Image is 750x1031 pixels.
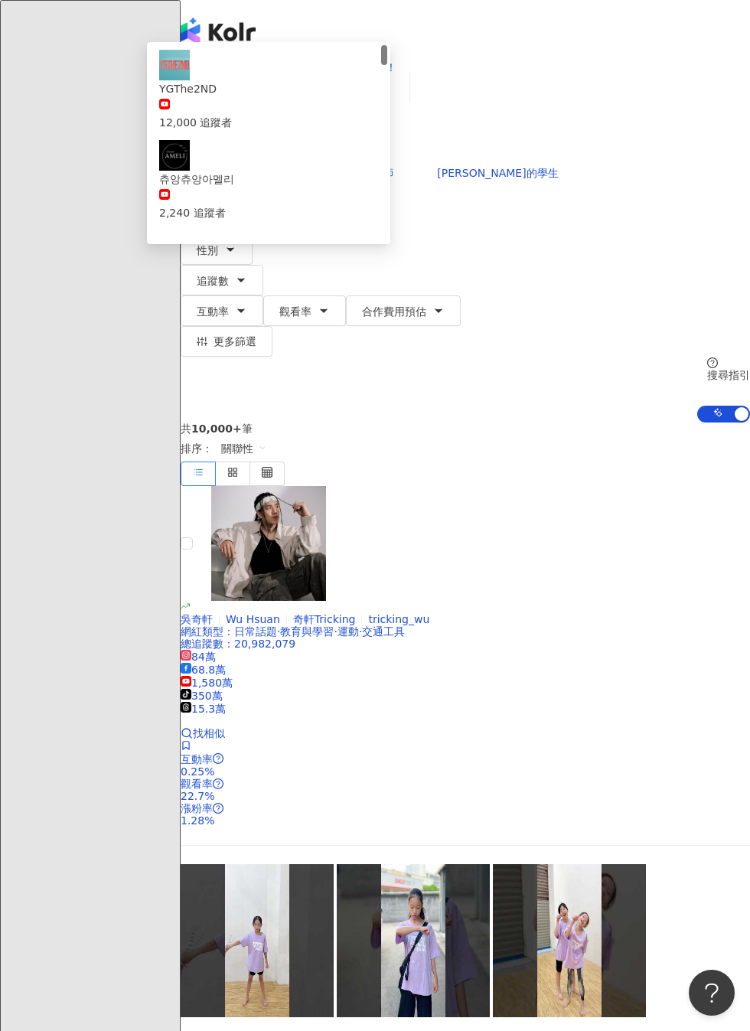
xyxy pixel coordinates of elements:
[421,158,574,188] button: [PERSON_NAME]的學生
[214,335,256,347] span: 更多篩選
[181,234,253,265] button: 性別
[181,265,263,295] button: 追蹤數
[334,625,337,638] span: ·
[159,140,190,171] img: KOL Avatar
[181,486,750,1018] a: KOL Avatar吳奇軒Wu Hsuan奇軒Trickingtricking_wu網紅類型：日常話題·教育與學習·運動·交通工具總追蹤數：20,982,07984萬68.8萬1,580萬350...
[181,423,750,435] div: 共 筆
[159,50,190,80] img: KOL Avatar
[279,305,311,318] span: 觀看率
[293,613,356,625] span: 奇軒Tricking
[159,171,378,188] div: 츄앙츄앙아멜리
[181,677,233,689] span: 1,580萬
[181,690,223,702] span: 350萬
[159,80,378,97] div: YGThe2ND
[277,625,280,638] span: ·
[221,436,267,461] span: 關聯性
[181,625,750,638] div: 網紅類型 ：
[181,790,750,802] div: 22.7%
[181,664,226,676] span: 68.8萬
[362,625,405,638] span: 交通工具
[213,803,223,814] span: question-circle
[181,765,750,778] div: 0.25%
[181,326,272,357] button: 更多篩選
[211,486,326,601] img: KOL Avatar
[346,295,461,326] button: 合作費用預估
[159,114,378,131] div: 12,000 追蹤者
[213,778,223,789] span: question-circle
[181,115,750,127] div: 台灣
[181,703,226,715] span: 15.3萬
[197,275,229,287] span: 追蹤數
[181,753,213,765] span: 互動率
[362,305,426,318] span: 合作費用預估
[181,778,213,790] span: 觀看率
[197,305,229,318] span: 互動率
[181,18,256,45] img: logo
[263,295,346,326] button: 觀看率
[226,613,280,625] span: Wu Hsuan
[181,295,263,326] button: 互動率
[359,625,362,638] span: ·
[337,864,490,1017] img: post-image
[191,423,242,435] span: 10,000+
[181,802,213,814] span: 漲粉率
[197,244,218,256] span: 性別
[437,167,558,179] span: [PERSON_NAME]的學生
[689,970,735,1016] iframe: Help Scout Beacon - Open
[181,727,225,739] a: 找相似
[707,369,750,381] div: 搜尋指引
[181,864,334,1017] img: post-image
[181,436,750,462] div: 排序：
[193,727,225,739] span: 找相似
[493,864,646,1017] img: post-image
[213,753,223,764] span: question-circle
[337,625,359,638] span: 運動
[181,814,750,827] div: 1.28%
[159,204,378,221] div: 2,240 追蹤者
[159,230,190,261] img: KOL Avatar
[181,638,750,650] div: 總追蹤數 ： 20,982,079
[181,613,213,625] span: 吳奇軒
[280,625,334,638] span: 教育與學習
[707,357,718,368] span: question-circle
[181,651,216,663] span: 84萬
[368,613,429,625] span: tricking_wu
[234,625,277,638] span: 日常話題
